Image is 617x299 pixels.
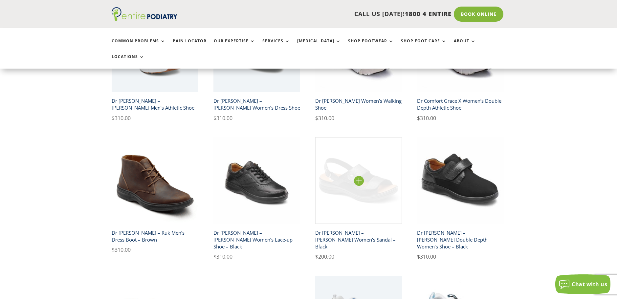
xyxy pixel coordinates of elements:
a: Our Expertise [214,39,255,53]
a: Book Online [454,7,503,22]
span: $ [213,253,216,260]
a: [MEDICAL_DATA] [297,39,341,53]
p: CALL US [DATE]! [203,10,452,18]
span: $ [315,115,318,122]
img: Dr Comfort Annie X Womens Double Depth Casual Shoe Black [417,137,504,224]
bdi: 310.00 [417,253,436,260]
a: Shop Footwear [348,39,394,53]
h2: Dr [PERSON_NAME] – [PERSON_NAME] Women’s Lace-up Shoe – Black [213,227,300,252]
a: About [454,39,476,53]
bdi: 310.00 [213,253,232,260]
span: Chat with us [572,281,607,288]
h2: Dr [PERSON_NAME] Women’s Walking Shoe [315,95,402,114]
span: 1800 4 ENTIRE [405,10,452,18]
a: Locations [112,54,144,69]
span: $ [417,115,420,122]
h2: Dr Comfort Grace X Women’s Double Depth Athletic Shoe [417,95,504,114]
h2: Dr [PERSON_NAME] – [PERSON_NAME] Women’s Sandal – Black [315,227,402,252]
span: $ [112,115,115,122]
h2: Dr [PERSON_NAME] – [PERSON_NAME] Double Depth Women’s Shoe – Black [417,227,504,252]
img: Dr Comfort Patty Women's Walking Shoe Black [213,137,300,224]
span: $ [112,246,115,253]
a: Services [262,39,290,53]
h2: Dr [PERSON_NAME] – Ruk Men’s Dress Boot – Brown [112,227,199,246]
a: Entire Podiatry [112,16,177,22]
h2: Dr [PERSON_NAME] – [PERSON_NAME] Women’s Dress Shoe [213,95,300,114]
a: Common Problems [112,39,165,53]
span: $ [417,253,420,260]
a: Dr Comfort Patty Women's Walking Shoe BlackDr [PERSON_NAME] – [PERSON_NAME] Women’s Lace-up Shoe ... [213,137,300,261]
a: Pain Locator [173,39,207,53]
a: Shop Foot Care [401,39,447,53]
span: $ [213,115,216,122]
img: logo (1) [112,7,177,21]
span: $ [315,253,318,260]
h2: Dr [PERSON_NAME] – [PERSON_NAME] Men’s Athletic Shoe [112,95,199,114]
a: Dr Comfort Lana Medium Wide Women's Sandal BlackDr [PERSON_NAME] – [PERSON_NAME] Women’s Sandal –... [315,137,402,261]
button: Chat with us [555,274,610,294]
bdi: 310.00 [315,115,334,122]
bdi: 310.00 [112,246,131,253]
a: dr comfort ruk mens dress shoe brownDr [PERSON_NAME] – Ruk Men’s Dress Boot – Brown $310.00 [112,137,199,254]
a: Dr Comfort Annie X Womens Double Depth Casual Shoe BlackDr [PERSON_NAME] – [PERSON_NAME] Double D... [417,137,504,261]
bdi: 310.00 [213,115,232,122]
bdi: 310.00 [417,115,436,122]
bdi: 200.00 [315,253,334,260]
bdi: 310.00 [112,115,131,122]
img: Dr Comfort Lana Medium Wide Women's Sandal Black [315,137,402,224]
img: dr comfort ruk mens dress shoe brown [112,137,199,224]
